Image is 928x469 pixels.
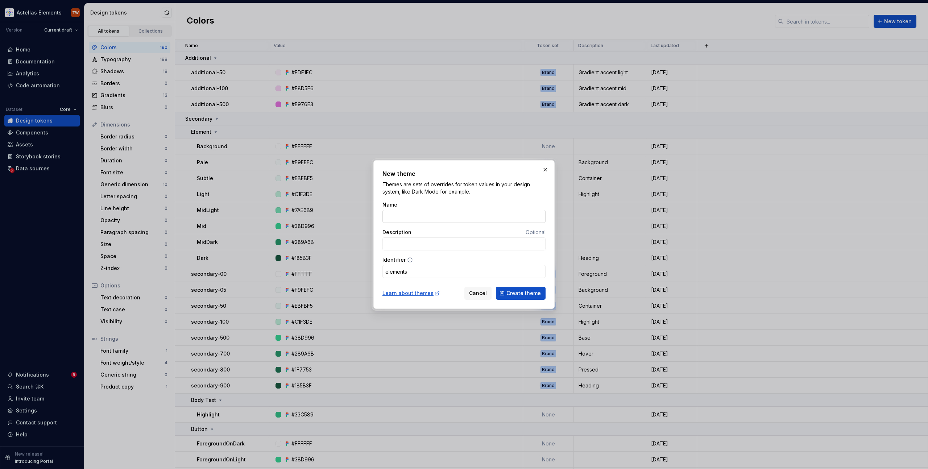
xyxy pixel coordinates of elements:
[382,290,440,297] a: Learn about themes
[496,287,546,300] button: Create theme
[382,181,546,195] p: Themes are sets of overrides for token values in your design system, like Dark Mode for example.
[382,265,546,278] input: elements
[526,229,546,235] span: Optional
[382,256,406,263] label: Identifier
[469,290,487,297] span: Cancel
[506,290,541,297] span: Create theme
[382,229,411,236] label: Description
[464,287,492,300] button: Cancel
[382,169,546,178] h2: New theme
[382,201,397,208] label: Name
